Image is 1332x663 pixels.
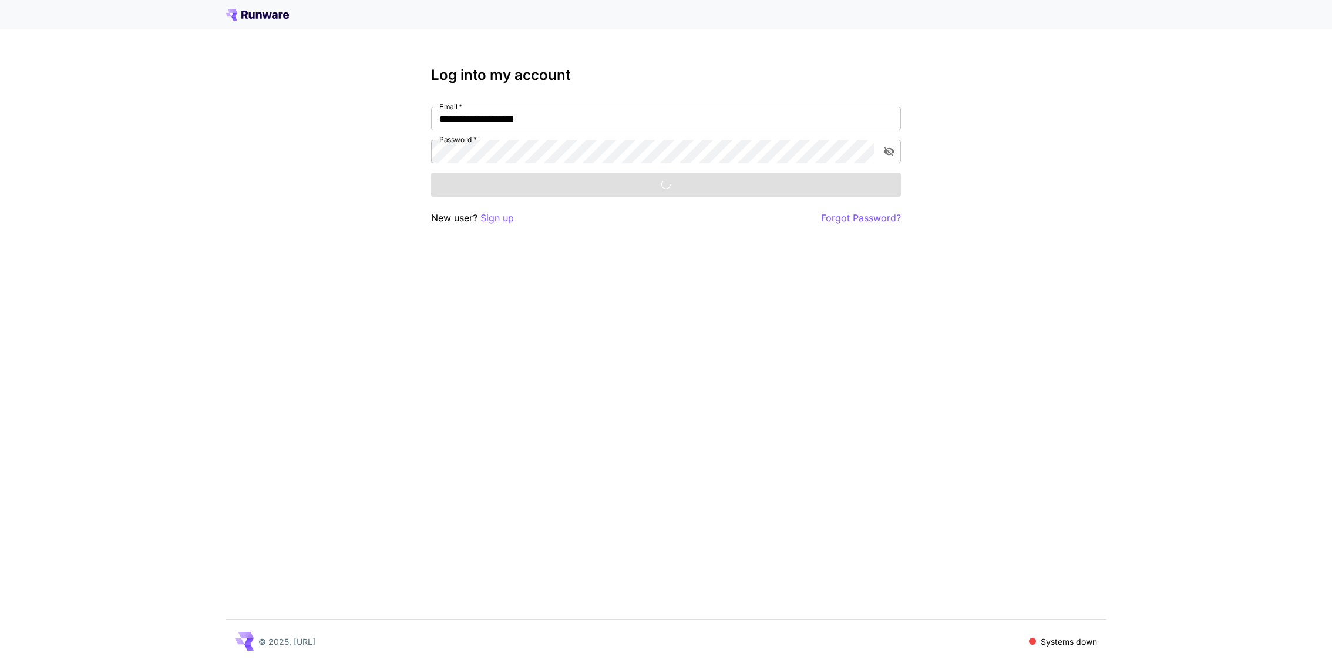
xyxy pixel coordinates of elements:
p: © 2025, [URL] [258,635,315,648]
p: New user? [431,211,514,226]
button: Forgot Password? [821,211,901,226]
button: toggle password visibility [879,141,900,162]
h3: Log into my account [431,67,901,83]
button: Sign up [480,211,514,226]
label: Password [439,134,477,144]
p: Systems down [1041,635,1097,648]
label: Email [439,102,462,112]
